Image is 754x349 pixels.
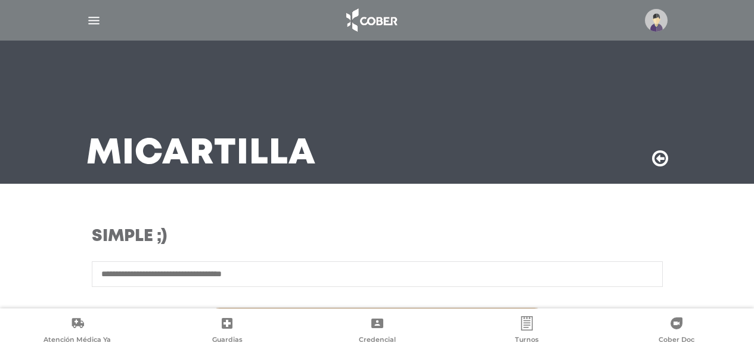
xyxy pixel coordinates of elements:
[602,316,752,347] a: Cober Doc
[212,335,243,346] span: Guardias
[645,9,668,32] img: profile-placeholder.svg
[152,316,302,347] a: Guardias
[340,6,402,35] img: logo_cober_home-white.png
[86,138,316,169] h3: Mi Cartilla
[302,316,452,347] a: Credencial
[92,227,454,247] h3: Simple ;)
[86,13,101,28] img: Cober_menu-lines-white.svg
[359,335,396,346] span: Credencial
[44,335,111,346] span: Atención Médica Ya
[515,335,539,346] span: Turnos
[2,316,152,347] a: Atención Médica Ya
[452,316,601,347] a: Turnos
[659,335,694,346] span: Cober Doc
